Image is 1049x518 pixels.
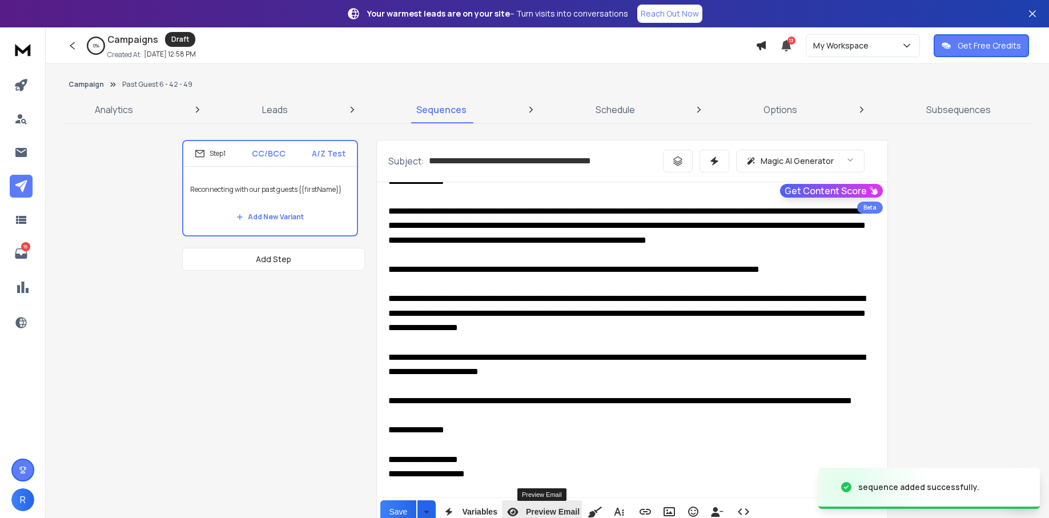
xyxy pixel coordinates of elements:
img: logo [11,39,34,60]
p: Past Guest 6 - 42 - 49 [122,80,192,89]
div: Preview Email [517,488,566,501]
a: Analytics [88,96,140,123]
div: Step 1 [195,148,226,159]
p: Reconnecting with our past guests {{firstName}} [190,174,350,206]
a: Sequences [409,96,473,123]
a: Options [757,96,804,123]
h1: Campaigns [107,33,158,46]
button: Get Content Score [780,184,883,198]
p: Schedule [596,103,635,117]
button: R [11,488,34,511]
p: Subject: [388,154,424,168]
button: Add New Variant [227,206,313,228]
button: Add Step [182,248,365,271]
p: 16 [21,242,30,251]
p: Options [763,103,797,117]
p: Analytics [95,103,133,117]
p: Leads [262,103,288,117]
a: 16 [10,242,33,265]
a: Leads [255,96,295,123]
span: Variables [460,507,500,517]
div: Draft [165,32,195,47]
a: Subsequences [919,96,998,123]
span: 13 [787,37,795,45]
p: Created At: [107,50,142,59]
button: Get Free Credits [934,34,1029,57]
p: Magic AI Generator [761,155,834,167]
div: Beta [857,202,883,214]
div: sequence added successfully. [858,481,979,493]
p: – Turn visits into conversations [367,8,628,19]
p: A/Z Test [312,148,345,159]
a: Reach Out Now [637,5,702,23]
p: Sequences [416,103,467,117]
p: Get Free Credits [958,40,1021,51]
p: [DATE] 12:58 PM [144,50,196,59]
p: Reach Out Now [641,8,699,19]
button: Campaign [69,80,104,89]
p: 0 % [93,42,99,49]
p: Subsequences [926,103,991,117]
span: Preview Email [524,507,582,517]
a: Schedule [589,96,642,123]
strong: Your warmest leads are on your site [367,8,510,19]
p: CC/BCC [252,148,286,159]
button: Magic AI Generator [736,150,865,172]
li: Step1CC/BCCA/Z TestReconnecting with our past guests {{firstName}}Add New Variant [182,140,358,236]
p: My Workspace [813,40,873,51]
